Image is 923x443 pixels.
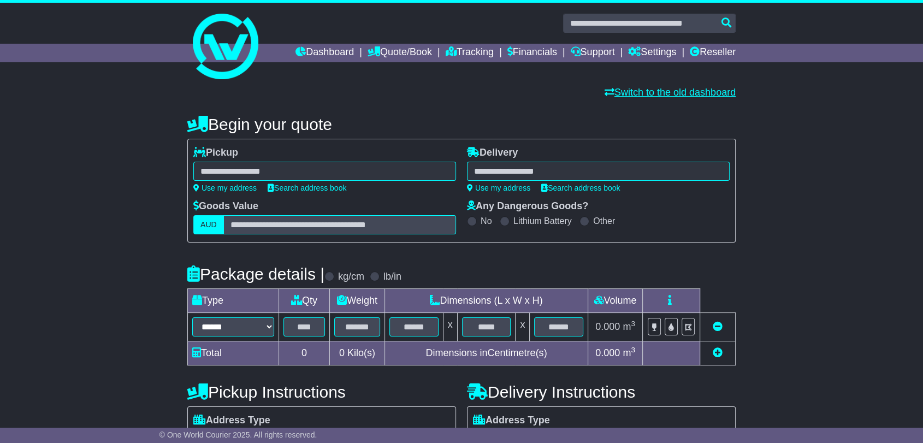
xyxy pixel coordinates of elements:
[570,44,614,62] a: Support
[187,115,736,133] h4: Begin your quote
[628,44,676,62] a: Settings
[279,289,330,313] td: Qty
[443,313,457,341] td: x
[690,44,736,62] a: Reseller
[516,313,530,341] td: x
[330,341,385,365] td: Kilo(s)
[384,289,588,313] td: Dimensions (L x W x H)
[330,289,385,313] td: Weight
[193,147,238,159] label: Pickup
[595,347,620,358] span: 0.000
[193,415,270,427] label: Address Type
[473,415,550,427] label: Address Type
[368,44,432,62] a: Quote/Book
[268,184,346,192] a: Search address book
[187,383,456,401] h4: Pickup Instructions
[507,44,557,62] a: Financials
[193,200,258,212] label: Goods Value
[631,320,635,328] sup: 3
[467,383,736,401] h4: Delivery Instructions
[467,200,588,212] label: Any Dangerous Goods?
[339,347,345,358] span: 0
[593,216,615,226] label: Other
[481,216,492,226] label: No
[159,430,317,439] span: © One World Courier 2025. All rights reserved.
[383,271,401,283] label: lb/in
[384,341,588,365] td: Dimensions in Centimetre(s)
[467,184,530,192] a: Use my address
[188,341,279,365] td: Total
[193,215,224,234] label: AUD
[188,289,279,313] td: Type
[623,347,635,358] span: m
[187,265,324,283] h4: Package details |
[541,184,620,192] a: Search address book
[279,341,330,365] td: 0
[193,184,257,192] a: Use my address
[623,321,635,332] span: m
[513,216,572,226] label: Lithium Battery
[713,347,723,358] a: Add new item
[605,87,736,98] a: Switch to the old dashboard
[338,271,364,283] label: kg/cm
[631,346,635,354] sup: 3
[295,44,354,62] a: Dashboard
[588,289,642,313] td: Volume
[446,44,494,62] a: Tracking
[467,147,518,159] label: Delivery
[595,321,620,332] span: 0.000
[713,321,723,332] a: Remove this item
